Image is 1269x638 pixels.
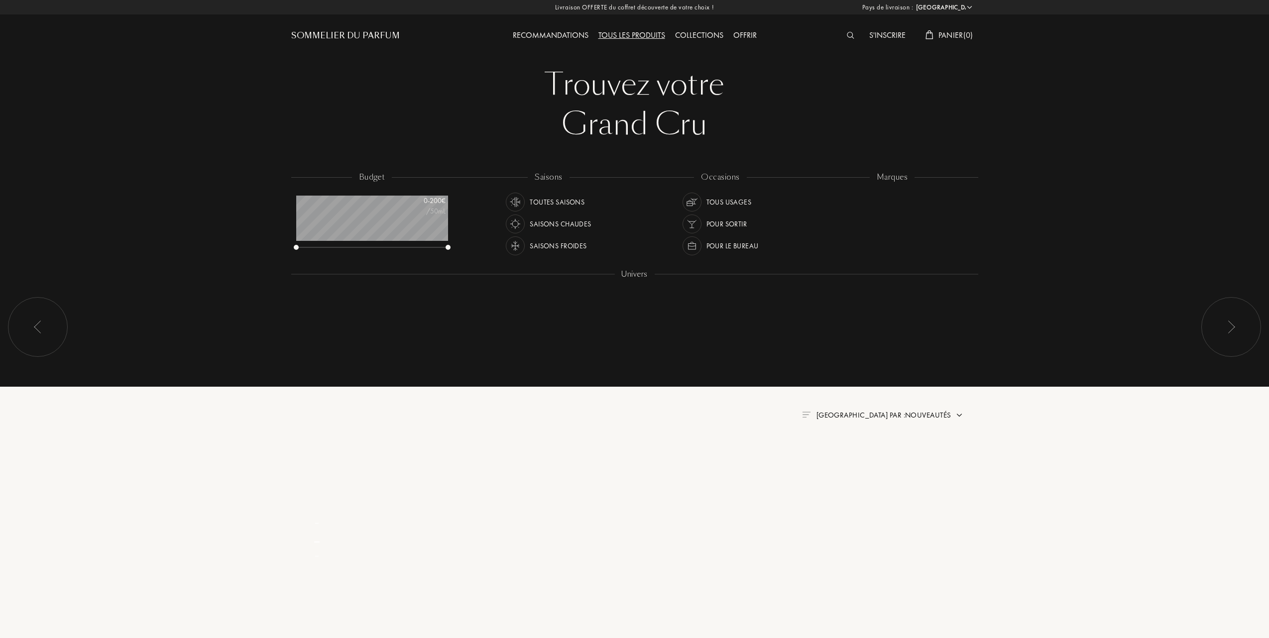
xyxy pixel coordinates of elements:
[685,239,699,253] img: usage_occasion_work_white.svg
[862,2,914,12] span: Pays de livraison :
[685,217,699,231] img: usage_occasion_party_white.svg
[396,196,446,206] div: 0 - 200 €
[925,30,933,39] img: cart_white.svg
[864,30,911,40] a: S'inscrire
[299,105,971,144] div: Grand Cru
[670,29,728,42] div: Collections
[847,32,854,39] img: search_icn_white.svg
[938,30,973,40] span: Panier ( 0 )
[34,320,42,333] img: arr_left.svg
[706,236,759,255] div: Pour le bureau
[706,214,747,233] div: Pour sortir
[508,30,593,40] a: Recommandations
[396,206,446,216] div: /50mL
[802,412,810,418] img: filter_by.png
[816,410,951,420] span: [GEOGRAPHIC_DATA] par : Nouveautés
[864,29,911,42] div: S'inscrire
[291,30,400,42] a: Sommelier du Parfum
[1227,320,1235,333] img: arr_left.svg
[870,172,915,183] div: marques
[728,29,762,42] div: Offrir
[508,195,522,209] img: usage_season_average_white.svg
[593,29,670,42] div: Tous les produits
[530,214,591,233] div: Saisons chaudes
[295,515,339,526] div: _
[297,449,337,489] img: pf_empty.png
[685,195,699,209] img: usage_occasion_all_white.svg
[508,29,593,42] div: Recommandations
[728,30,762,40] a: Offrir
[295,527,339,546] div: _
[955,411,963,419] img: arrow.png
[706,193,752,212] div: Tous usages
[614,269,654,280] div: Univers
[694,172,746,183] div: occasions
[508,217,522,231] img: usage_season_hot_white.svg
[966,3,973,11] img: arrow_w.png
[299,65,971,105] div: Trouvez votre
[528,172,569,183] div: saisons
[530,193,584,212] div: Toutes saisons
[593,30,670,40] a: Tous les produits
[295,548,339,558] div: _
[670,30,728,40] a: Collections
[352,172,392,183] div: budget
[297,594,337,634] img: pf_empty.png
[508,239,522,253] img: usage_season_cold_white.svg
[530,236,586,255] div: Saisons froides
